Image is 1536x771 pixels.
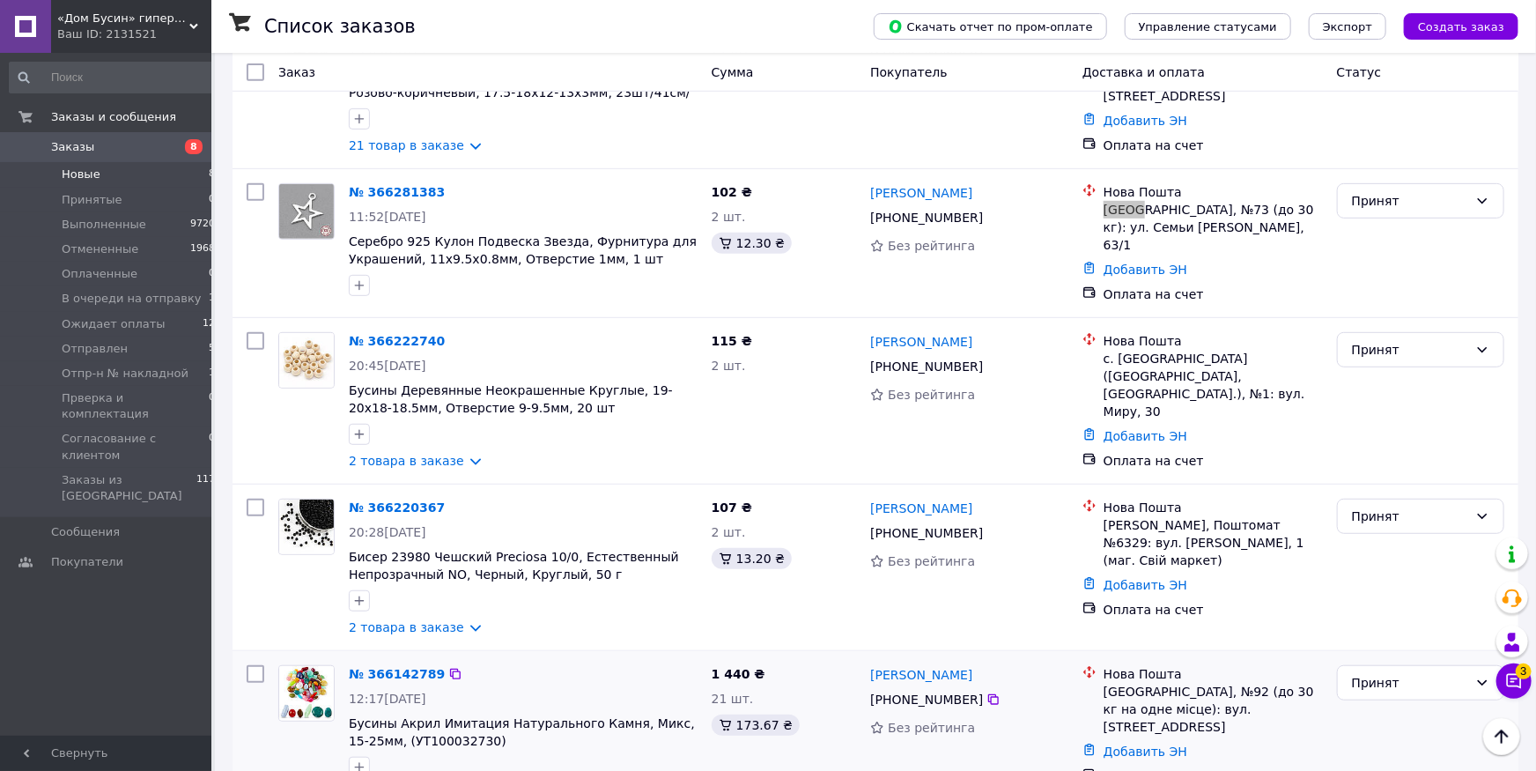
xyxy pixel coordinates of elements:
[279,666,334,721] img: Фото товару
[62,431,209,463] span: Согласование с клиентом
[62,192,122,208] span: Принятые
[712,692,754,706] span: 21 шт.
[867,205,986,230] div: [PHONE_NUMBER]
[349,550,679,582] a: Бисер 23980 Чешский Preciosa 10/0, Естественный Непрозрачный NO, Черный, Круглый, 50 г
[870,65,948,79] span: Покупатель
[278,332,335,389] a: Фото товару
[888,721,975,735] span: Без рейтинга
[888,19,1093,34] span: Скачать отчет по пром-оплате
[712,233,792,254] div: 12.30 ₴
[349,692,426,706] span: 12:17[DATE]
[1104,683,1323,736] div: [GEOGRAPHIC_DATA], №92 (до 30 кг на одне місце): вул. [STREET_ADDRESS]
[712,667,765,681] span: 1 440 ₴
[1104,516,1323,569] div: [PERSON_NAME], Поштомат №6329: вул. [PERSON_NAME], 1 (маг. Свій маркет)
[51,139,94,155] span: Заказы
[1104,452,1323,470] div: Оплата на счет
[1104,263,1187,277] a: Добавить ЭН
[9,62,217,93] input: Поиск
[349,138,464,152] a: 21 товар в заказе
[264,16,416,37] h1: Список заказов
[1309,13,1386,40] button: Экспорт
[1104,601,1323,619] div: Оплата на счет
[349,185,445,199] a: № 366281383
[1104,285,1323,303] div: Оплата на счет
[888,239,975,253] span: Без рейтинга
[712,359,746,373] span: 2 шт.
[279,500,334,554] img: Фото товару
[1352,673,1468,693] div: Принят
[62,241,138,257] span: Отмененные
[62,217,146,233] span: Выполненные
[1337,65,1382,79] span: Статус
[1104,578,1187,592] a: Добавить ЭН
[1483,718,1520,755] button: Наверх
[1104,201,1323,254] div: [GEOGRAPHIC_DATA], №73 (до 30 кг): ул. Семьи [PERSON_NAME], 63/1
[278,183,335,240] a: Фото товару
[870,333,972,351] a: [PERSON_NAME]
[190,217,215,233] span: 9720
[62,291,202,307] span: В очереди на отправку
[712,525,746,539] span: 2 шт.
[1082,65,1205,79] span: Доставка и оплата
[888,388,975,402] span: Без рейтинга
[712,210,746,224] span: 2 шт.
[1104,332,1323,350] div: Нова Пошта
[1104,350,1323,420] div: с. [GEOGRAPHIC_DATA] ([GEOGRAPHIC_DATA], [GEOGRAPHIC_DATA].), №1: вул. Миру, 30
[349,334,445,348] a: № 366222740
[62,472,196,504] span: Заказы из [GEOGRAPHIC_DATA]
[349,500,445,515] a: № 366220367
[349,234,697,266] span: Серебро 925 Кулон Подвеска Звезда, Фурнитура для Украшений, 11х9.5х0.8мм, Отверстие 1мм, 1 шт
[349,210,426,224] span: 11:52[DATE]
[62,167,100,182] span: Новые
[1104,745,1187,759] a: Добавить ЭН
[1352,340,1468,360] div: Принят
[57,26,211,42] div: Ваш ID: 2131521
[1104,183,1323,201] div: Нова Пошта
[867,521,986,545] div: [PHONE_NUMBER]
[712,185,752,199] span: 102 ₴
[1418,20,1504,33] span: Создать заказ
[62,390,209,422] span: Прверка и комплектация
[888,554,975,568] span: Без рейтинга
[1516,664,1532,679] span: 3
[1104,137,1323,154] div: Оплата на счет
[712,715,800,736] div: 173.67 ₴
[57,11,189,26] span: «Дом Бусин» гипермаркет товаров для создания украшений и подарков своими руками.
[712,334,752,348] span: 115 ₴
[712,548,792,569] div: 13.20 ₴
[196,472,215,504] span: 117
[62,341,128,357] span: Отправлен
[870,666,972,684] a: [PERSON_NAME]
[1104,499,1323,516] div: Нова Пошта
[278,665,335,722] a: Фото товару
[349,454,464,468] a: 2 товара в заказе
[1404,13,1518,40] button: Создать заказ
[1352,507,1468,526] div: Принят
[190,241,215,257] span: 1968
[51,524,120,540] span: Сообщения
[1139,20,1277,33] span: Управление статусами
[279,333,334,388] img: Фото товару
[712,65,754,79] span: Сумма
[874,13,1107,40] button: Скачать отчет по пром-оплате
[349,383,673,415] a: Бусины Деревянные Неокрашенные Круглые, 19-20x18-18.5мм, Отверстие 9-9.5мм, 20 шт
[867,354,986,379] div: [PHONE_NUMBER]
[349,68,690,117] span: Бусины Речной Перламутр, Овал, Окрашенные, Розово-коричневый, 17.5-18x12-13x3мм, 23шт/41см/нить
[349,525,426,539] span: 20:28[DATE]
[870,500,972,517] a: [PERSON_NAME]
[185,139,203,154] span: 8
[349,620,464,634] a: 2 товара в заказе
[203,316,215,332] span: 12
[870,184,972,202] a: [PERSON_NAME]
[278,499,335,555] a: Фото товару
[1104,429,1187,443] a: Добавить ЭН
[349,716,695,748] a: Бусины Акрил Имитация Натурального Камня, Микс, 15-25мм, (УТ100032730)
[1125,13,1291,40] button: Управление статусами
[279,184,334,239] img: Фото товару
[867,687,986,712] div: [PHONE_NUMBER]
[51,554,123,570] span: Покупатели
[278,65,315,79] span: Заказ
